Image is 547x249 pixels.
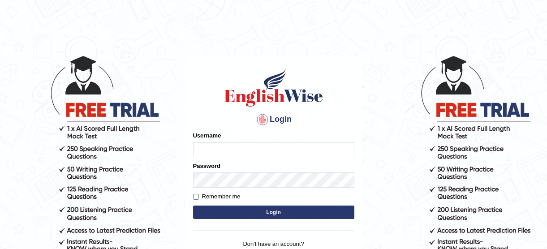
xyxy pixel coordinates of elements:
button: Login [193,206,354,219]
label: Password [193,162,220,170]
label: Username [193,131,221,140]
input: Remember me [193,194,199,200]
img: Logo of English Wise sign in for intelligent practice with AI [223,68,325,108]
h4: Login [193,112,354,127]
label: Remember me [193,192,241,201]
